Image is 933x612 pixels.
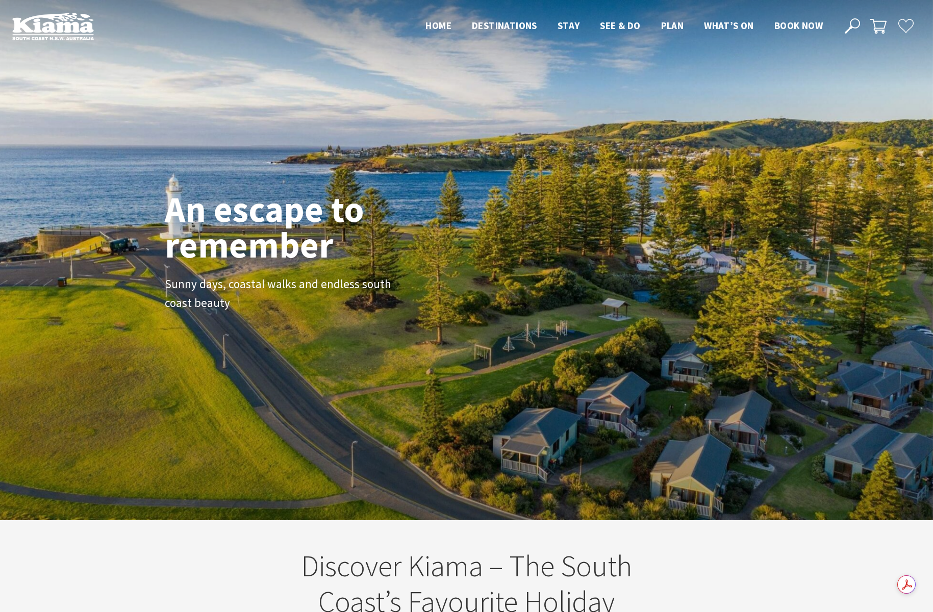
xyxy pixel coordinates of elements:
span: Stay [558,19,580,32]
h1: An escape to remember [165,191,445,263]
p: Sunny days, coastal walks and endless south coast beauty [165,275,394,313]
span: Home [425,19,451,32]
span: What’s On [704,19,754,32]
img: Kiama Logo [12,12,94,40]
span: Plan [661,19,684,32]
nav: Main Menu [415,18,833,35]
span: Destinations [472,19,537,32]
span: See & Do [600,19,640,32]
span: Book now [774,19,823,32]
